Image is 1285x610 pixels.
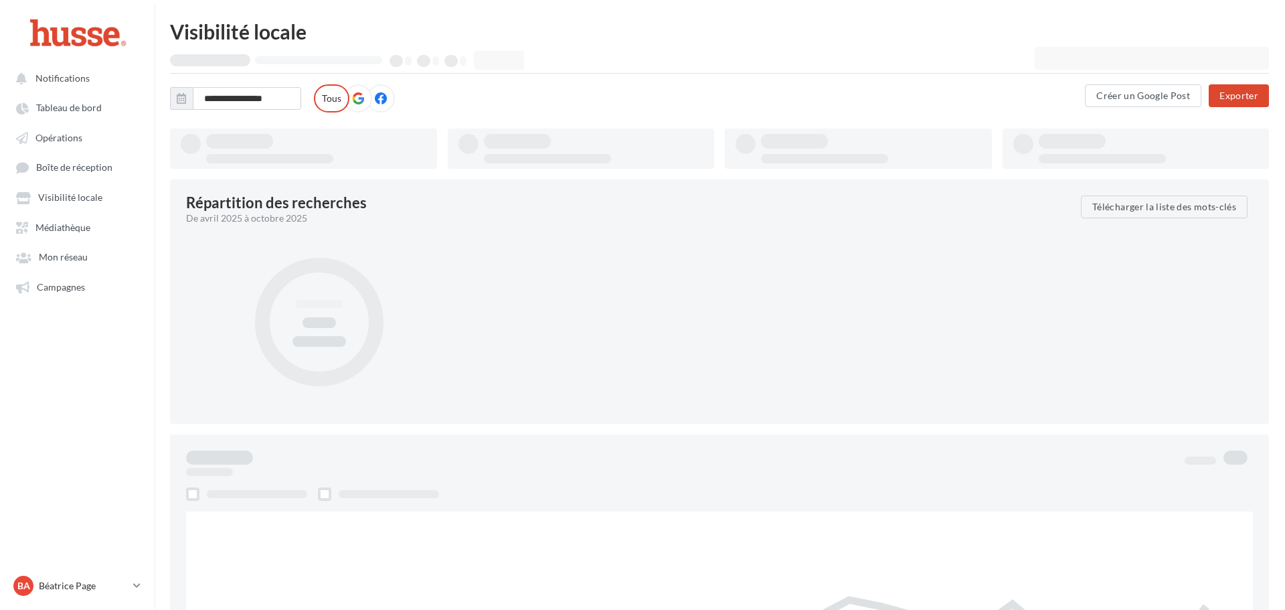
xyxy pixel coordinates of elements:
[36,162,112,173] span: Boîte de réception
[38,192,102,204] span: Visibilité locale
[35,222,90,233] span: Médiathèque
[39,252,88,263] span: Mon réseau
[1081,196,1248,218] button: Télécharger la liste des mots-clés
[39,579,128,593] p: Béatrice Page
[17,579,30,593] span: Ba
[37,281,85,293] span: Campagnes
[186,196,367,210] div: Répartition des recherches
[8,155,146,179] a: Boîte de réception
[8,244,146,269] a: Mon réseau
[186,212,1070,225] div: De avril 2025 à octobre 2025
[36,102,102,114] span: Tableau de bord
[8,125,146,149] a: Opérations
[8,95,146,119] a: Tableau de bord
[11,573,143,599] a: Ba Béatrice Page
[8,215,146,239] a: Médiathèque
[35,132,82,143] span: Opérations
[1209,84,1269,107] button: Exporter
[170,21,1269,42] div: Visibilité locale
[8,66,141,90] button: Notifications
[1085,84,1201,107] button: Créer un Google Post
[35,72,90,84] span: Notifications
[8,275,146,299] a: Campagnes
[314,84,349,112] label: Tous
[8,185,146,209] a: Visibilité locale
